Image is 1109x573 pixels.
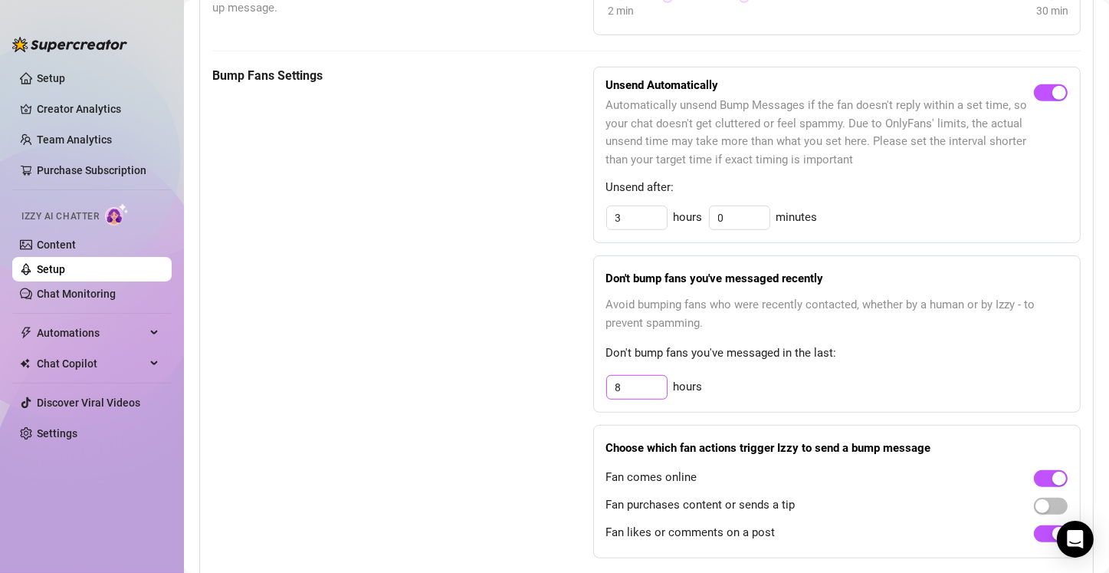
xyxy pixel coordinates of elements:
span: Automations [37,321,146,345]
span: Fan comes online [606,469,697,487]
a: Team Analytics [37,133,112,146]
div: 2 min [609,2,635,19]
a: Discover Viral Videos [37,397,140,409]
span: thunderbolt [20,327,32,339]
span: Automatically unsend Bump Messages if the fan doesn't reply within a set time, so your chat doesn... [606,97,1034,169]
span: Avoid bumping fans who were recently contacted, whether by a human or by Izzy - to prevent spamming. [606,296,1068,332]
div: 30 min [1036,2,1068,19]
a: Settings [37,427,77,440]
img: Chat Copilot [20,358,30,369]
a: Chat Monitoring [37,288,116,300]
img: AI Chatter [105,203,129,226]
a: Creator Analytics [37,97,159,121]
a: Setup [37,263,65,275]
span: Fan likes or comments on a post [606,524,776,542]
span: Izzy AI Chatter [21,209,99,224]
span: hours [674,378,703,397]
img: logo-BBDzfeDw.svg [12,37,127,52]
span: Don't bump fans you've messaged in the last: [606,344,1068,363]
span: minutes [776,209,818,227]
span: Unsend after: [606,179,1068,197]
strong: Don't bump fans you've messaged recently [606,272,824,285]
strong: Unsend Automatically [606,78,719,92]
span: hours [674,209,703,227]
a: Purchase Subscription [37,158,159,183]
a: Content [37,239,76,251]
strong: Choose which fan actions trigger Izzy to send a bump message [606,441,931,455]
a: Setup [37,72,65,84]
span: Chat Copilot [37,351,146,376]
div: Open Intercom Messenger [1057,521,1094,558]
span: Fan purchases content or sends a tip [606,496,796,515]
h5: Bump Fans Settings [212,67,517,85]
